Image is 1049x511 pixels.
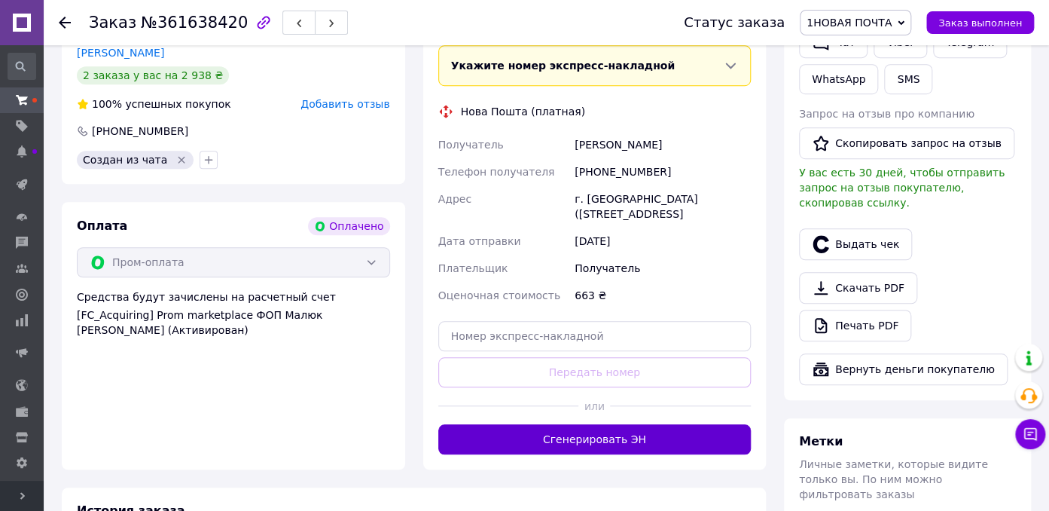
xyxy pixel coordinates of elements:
div: Оплачено [308,217,389,235]
span: №361638420 [141,14,248,32]
span: Создан из чата [83,154,167,166]
div: г. [GEOGRAPHIC_DATA] ([STREET_ADDRESS] [572,185,754,228]
span: У вас есть 30 дней, чтобы отправить запрос на отзыв покупателю, скопировав ссылку. [799,167,1005,209]
span: Адрес [438,193,471,205]
svg: Удалить метку [175,154,188,166]
span: Заказ [89,14,136,32]
div: 2 заказа у вас на 2 938 ₴ [77,66,229,84]
div: Получатель [572,255,754,282]
button: Сгенерировать ЭН [438,424,752,454]
button: Заказ выполнен [926,11,1034,34]
span: Получатель [438,139,504,151]
div: [PERSON_NAME] [572,131,754,158]
span: Заказ выполнен [938,17,1022,29]
a: Печать PDF [799,310,911,341]
button: SMS [884,64,932,94]
span: 1НОВАЯ ПОЧТА [807,17,892,29]
a: Скачать PDF [799,272,917,304]
span: Оплата [77,219,127,233]
span: или [578,399,610,414]
div: [FC_Acquiring] Prom marketplace ФОП Малюк [PERSON_NAME] (Активирован) [77,308,390,338]
span: 100% [92,98,122,110]
a: [PERSON_NAME] [77,47,164,59]
div: [PHONE_NUMBER] [572,158,754,185]
button: Вернуть деньги покупателю [799,353,1008,385]
span: Плательщик [438,262,508,274]
div: Вернуться назад [59,15,71,30]
span: Запрос на отзыв про компанию [799,108,974,120]
div: Нова Пошта (платная) [457,104,589,119]
span: Телефон получателя [438,166,555,178]
div: Средства будут зачислены на расчетный счет [77,289,390,338]
div: [PHONE_NUMBER] [90,124,190,139]
span: Оценочная стоимость [438,289,561,301]
div: Статус заказа [684,15,785,30]
span: Укажите номер экспресс-накладной [451,60,675,72]
div: [DATE] [572,228,754,255]
div: 663 ₴ [572,282,754,309]
span: Метки [799,434,843,448]
div: успешных покупок [77,96,231,112]
span: Личные заметки, которые видите только вы. По ним можно фильтровать заказы [799,458,988,500]
button: Скопировать запрос на отзыв [799,127,1014,159]
span: Добавить отзыв [300,98,389,110]
input: Номер экспресс-накладной [438,321,752,351]
button: Чат с покупателем [1015,419,1045,449]
span: Дата отправки [438,235,521,247]
a: WhatsApp [799,64,878,94]
button: Выдать чек [799,228,912,260]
